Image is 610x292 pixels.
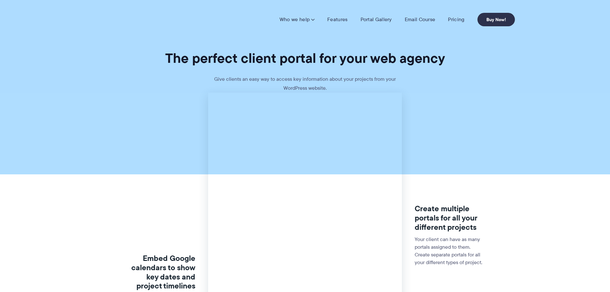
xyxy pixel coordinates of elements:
a: Portal Gallery [361,16,392,23]
p: Give clients an easy way to access key information about your projects from your WordPress website. [209,75,401,93]
h3: Embed Google calendars to show key dates and project timelines [125,254,195,291]
a: Who we help [280,16,314,23]
p: Your client can have as many portals assigned to them. Create separate portals for all your diffe... [415,236,485,266]
a: Buy Now! [477,13,515,26]
h3: Create multiple portals for all your different projects [415,204,485,232]
a: Pricing [448,16,464,23]
a: Features [327,16,347,23]
a: Email Course [405,16,435,23]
